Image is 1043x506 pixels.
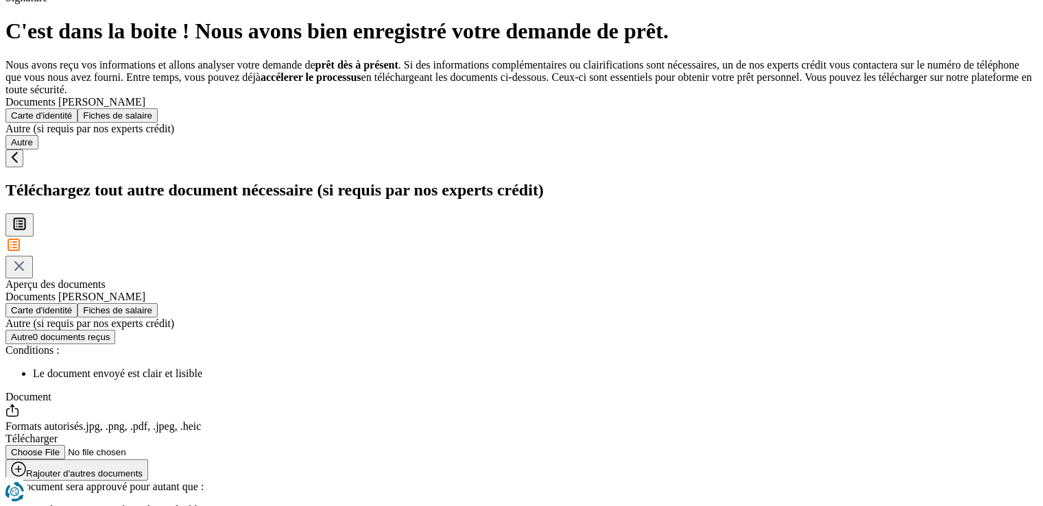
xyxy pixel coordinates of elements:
[5,19,1038,44] h1: C'est dans la boite ! Nous avons bien enregistré votre demande de prêt.
[26,468,143,479] span: Rajouter d'autres documents
[5,59,1038,96] div: Nous avons reçu vos informations et allons analyser votre demande de . Si des informations complé...
[77,108,158,123] button: Fiches de salaire
[11,332,33,342] span: Autre
[5,317,1038,330] div: Autre (si requis par nos experts crédit)
[5,459,148,481] button: Rajouter d'autres documents
[83,305,152,315] span: Fiches de salaire
[5,291,1038,303] div: Documents [PERSON_NAME]
[261,71,361,83] strong: accélerer le processus
[5,391,51,402] label: Document
[315,59,398,71] strong: prêt dès à présent
[5,181,1038,200] h2: Téléchargez tout autre document nécessaire (si requis par nos experts crédit)
[5,135,38,149] button: Autre
[5,96,1038,108] div: Documents [PERSON_NAME]
[33,332,110,342] span: 0 documents reçus
[33,368,1038,380] li: Le document envoyé est clair et lisible
[5,123,1038,135] div: Autre (si requis par nos experts crédit)
[5,278,1038,291] div: Aperçu des documents
[5,433,1038,445] div: Télécharger
[5,108,77,123] button: Carte d'identité
[5,420,83,432] span: Formats autorisés
[5,481,1038,493] div: Le document sera approuvé pour autant que :
[5,256,33,278] button: Close
[5,344,1038,357] div: Conditions :
[11,305,72,315] span: Carte d'identité
[83,420,201,432] span: .jpg, .png, .pdf, .jpeg, .heic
